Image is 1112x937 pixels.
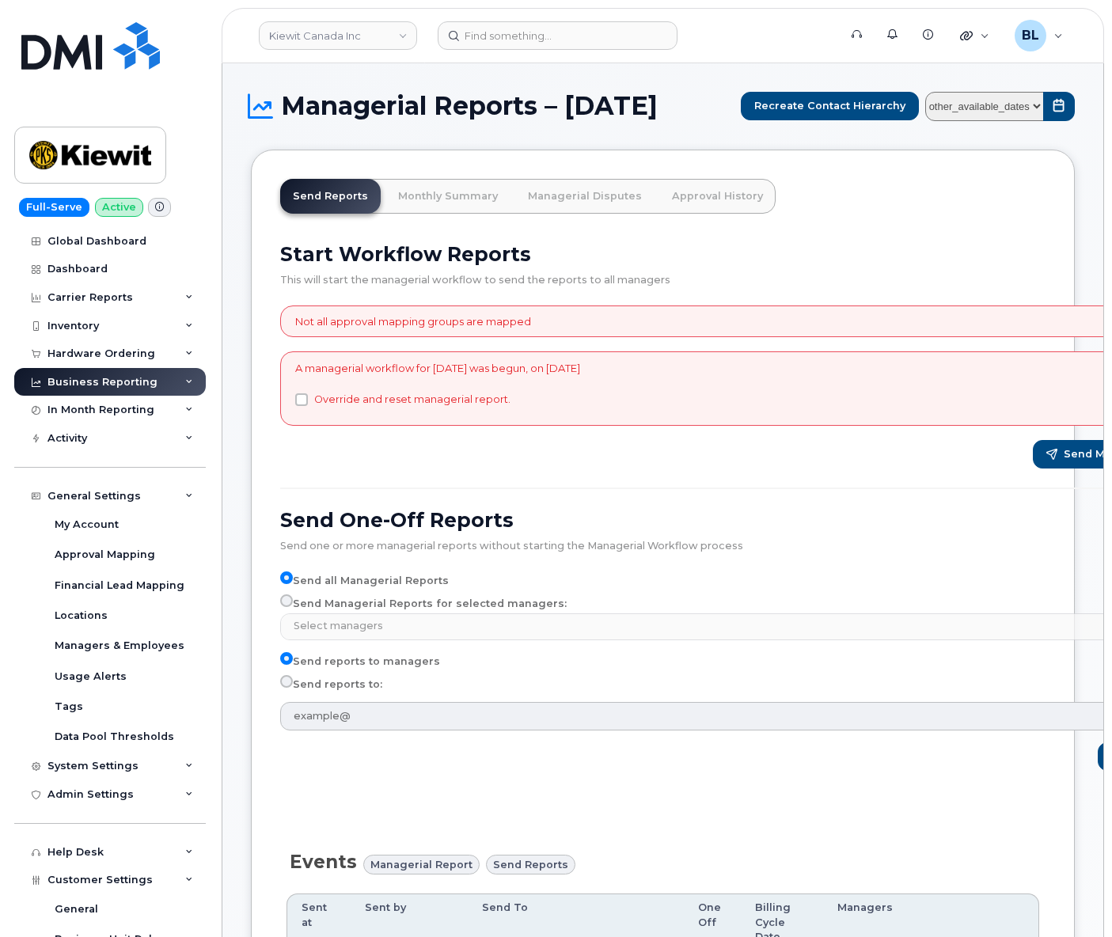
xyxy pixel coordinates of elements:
p: Not all approval mapping groups are mapped [295,314,531,329]
button: Recreate Contact Hierarchy [741,92,919,120]
label: Send all Managerial Reports [280,571,449,590]
label: Send reports to managers [280,652,440,671]
span: Events [290,851,357,873]
span: Send reports [493,857,568,872]
a: Send Reports [280,179,381,214]
a: Approval History [659,179,776,214]
label: Send reports to: [280,675,382,694]
span: Managerial Reports – [DATE] [281,94,658,118]
input: Send reports to: [280,675,293,688]
input: Send all Managerial Reports [280,571,293,584]
span: Managerial Report [370,857,473,872]
div: A managerial workflow for [DATE] was begun, on [DATE] [295,361,580,417]
a: Monthly Summary [385,179,510,214]
span: Recreate Contact Hierarchy [754,98,905,113]
label: Override and reset managerial report. [314,390,510,409]
a: Managerial Disputes [515,179,655,214]
iframe: Messenger Launcher [1043,868,1100,925]
input: Send Managerial Reports for selected managers: [280,594,293,607]
input: Send reports to managers [280,652,293,665]
label: Send Managerial Reports for selected managers: [280,594,567,613]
